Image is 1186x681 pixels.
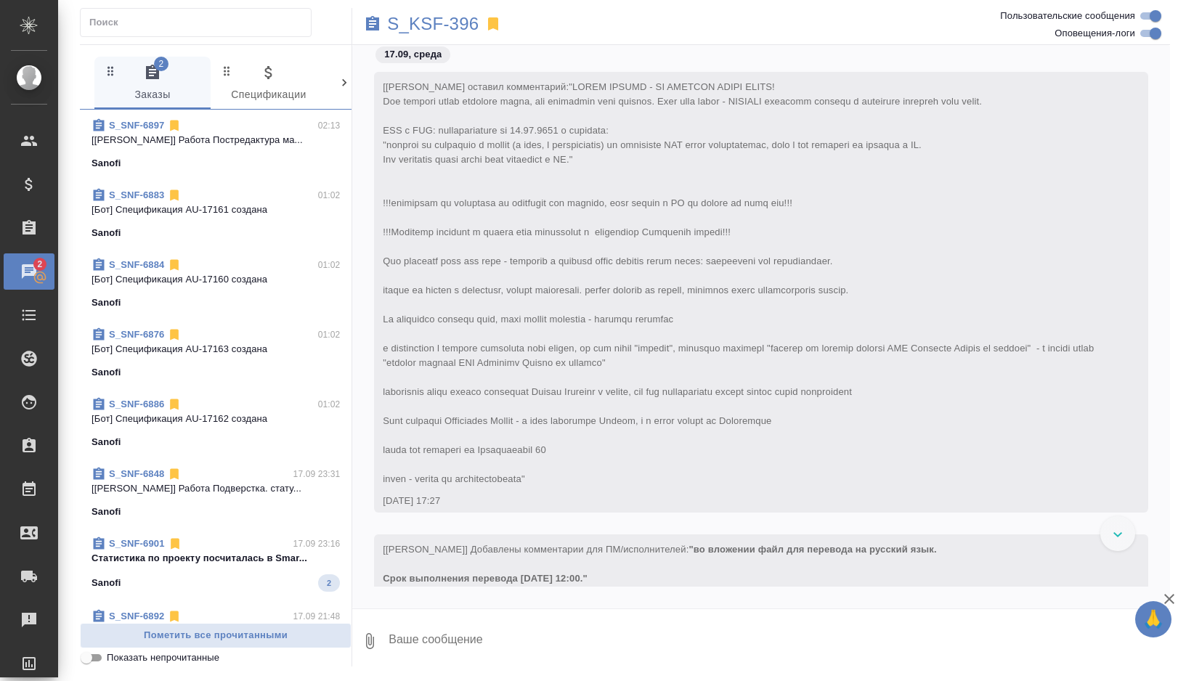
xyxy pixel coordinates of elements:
a: S_SNF-6876 [109,329,164,340]
svg: Отписаться [167,118,182,133]
button: 🙏 [1135,601,1171,637]
p: Sanofi [92,295,121,310]
span: 2 [28,257,51,272]
span: 🙏 [1141,604,1166,635]
svg: Отписаться [167,397,182,412]
span: "LOREM IPSUMD - SI AMETCON ADIPI ELITS! Doe tempori utlab etdolore magna, ali enimadmin veni quis... [383,81,1097,484]
div: S_SNF-689217.09 21:48[[PERSON_NAME] м...Sanofi [80,600,352,670]
a: 2 [4,253,54,290]
svg: Зажми и перетащи, чтобы поменять порядок вкладок [336,64,350,78]
p: [Бот] Спецификация AU-17163 создана [92,342,340,356]
svg: Отписаться [168,537,182,551]
div: S_SNF-688601:02[Бот] Спецификация AU-17162 созданаSanofi [80,388,352,458]
svg: Отписаться [167,609,182,624]
svg: Отписаться [167,327,182,342]
a: S_SNF-6901 [109,538,165,549]
span: "во вложении файл для перевода на русский язык. Срок выполнения перевода [DATE] 12:00." [383,544,937,584]
p: Sanofi [92,505,121,519]
div: S_SNF-687601:02[Бот] Спецификация AU-17163 созданаSanofi [80,319,352,388]
p: 01:02 [318,327,341,342]
span: Клиенты [336,64,434,104]
svg: Отписаться [167,188,182,203]
span: [[PERSON_NAME]] Добавлены комментарии для ПМ/исполнителей: [383,544,937,584]
p: [Бот] Спецификация AU-17161 создана [92,203,340,217]
span: Оповещения-логи [1055,26,1135,41]
p: 01:02 [318,397,341,412]
a: S_SNF-6848 [109,468,164,479]
span: Пометить все прочитанными [88,627,344,644]
span: Показать непрочитанные [107,651,219,665]
p: 02:13 [318,118,341,133]
p: Sanofi [92,156,121,171]
a: S_SNF-6886 [109,399,164,409]
svg: Зажми и перетащи, чтобы поменять порядок вкладок [104,64,118,78]
a: S_KSF-396 [387,17,479,31]
div: S_SNF-688301:02[Бот] Спецификация AU-17161 созданаSanofi [80,179,352,249]
span: Спецификации [219,64,318,104]
div: [DATE] 17:27 [383,494,1097,508]
p: Cтатистика по проекту посчиталась в Smar... [92,551,340,566]
p: Sanofi [92,226,121,240]
div: S_SNF-689702:13[[PERSON_NAME]] Работа Постредактура ма...Sanofi [80,110,352,179]
p: [[PERSON_NAME]] Работа Подверстка. стату... [92,481,340,496]
span: Заказы [103,64,202,104]
div: S_SNF-690117.09 23:16Cтатистика по проекту посчиталась в Smar...Sanofi2 [80,528,352,600]
p: 17.09, среда [384,47,442,62]
a: S_SNF-6883 [109,189,164,200]
p: [Бот] Спецификация AU-17162 создана [92,412,340,426]
p: [Бот] Спецификация AU-17160 создана [92,272,340,287]
a: S_SNF-6897 [109,120,164,131]
a: S_SNF-6892 [109,611,164,621]
p: Sanofi [92,576,121,590]
input: Поиск [89,12,311,33]
span: 2 [318,576,340,590]
span: Пользовательские сообщения [1000,9,1135,23]
p: Sanofi [92,365,121,380]
p: Sanofi [92,435,121,449]
p: 01:02 [318,188,341,203]
p: 17.09 21:48 [293,609,341,624]
span: 2 [154,57,168,71]
button: Пометить все прочитанными [80,623,352,648]
div: S_SNF-688401:02[Бот] Спецификация AU-17160 созданаSanofi [80,249,352,319]
p: 17.09 23:16 [293,537,341,551]
a: S_SNF-6884 [109,259,164,270]
p: [[PERSON_NAME]] Работа Постредактура ма... [92,133,340,147]
div: S_SNF-684817.09 23:31[[PERSON_NAME]] Работа Подверстка. стату...Sanofi [80,458,352,528]
p: 17.09 23:31 [293,467,341,481]
svg: Отписаться [167,467,182,481]
span: [[PERSON_NAME] оставил комментарий: [383,81,1097,484]
p: 01:02 [318,258,341,272]
svg: Отписаться [167,258,182,272]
